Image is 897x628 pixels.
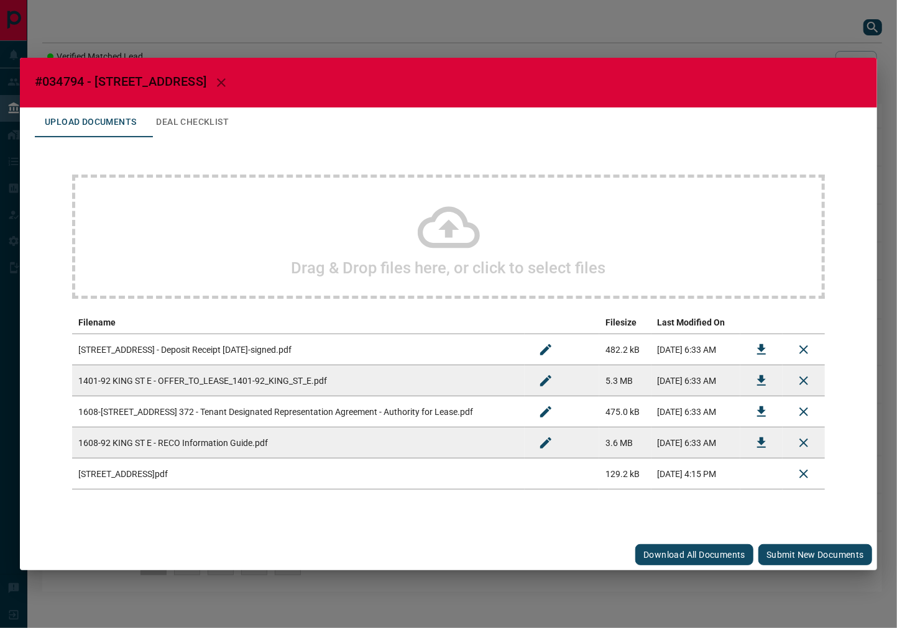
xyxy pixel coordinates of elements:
button: Download [747,366,776,396]
td: 1608-[STREET_ADDRESS] 372 - Tenant Designated Representation Agreement - Authority for Lease.pdf [72,396,525,427]
button: Rename [531,366,561,396]
button: Download [747,428,776,458]
th: Filename [72,311,525,334]
button: Remove File [789,397,819,427]
button: Download [747,397,776,427]
td: 5.3 MB [599,365,651,396]
td: [DATE] 6:33 AM [651,396,740,427]
td: [STREET_ADDRESS]pdf [72,458,525,489]
button: Remove File [789,366,819,396]
th: download action column [740,311,783,334]
th: delete file action column [783,311,825,334]
td: 3.6 MB [599,427,651,458]
th: edit column [525,311,599,334]
h2: Drag & Drop files here, or click to select files [292,258,606,277]
button: Rename [531,335,561,365]
button: Remove File [789,428,819,458]
span: #034794 - [STREET_ADDRESS] [35,74,206,89]
button: Remove File [789,335,819,365]
td: [DATE] 6:33 AM [651,427,740,458]
td: 1608-92 KING ST E - RECO Information Guide.pdf [72,427,525,458]
th: Filesize [599,311,651,334]
th: Last Modified On [651,311,740,334]
button: Deal Checklist [146,107,239,137]
td: [DATE] 6:33 AM [651,365,740,396]
button: Download [747,335,776,365]
button: Download All Documents [635,544,753,565]
td: [DATE] 6:33 AM [651,334,740,365]
button: Submit new documents [758,544,872,565]
div: Drag & Drop files here, or click to select files [72,175,825,299]
td: [STREET_ADDRESS] - Deposit Receipt [DATE]-signed.pdf [72,334,525,365]
td: 482.2 kB [599,334,651,365]
button: Delete [789,459,819,489]
td: 475.0 kB [599,396,651,427]
button: Rename [531,397,561,427]
button: Upload Documents [35,107,146,137]
td: 1401-92 KING ST E - OFFER_TO_LEASE_1401-92_KING_ST_E.pdf [72,365,525,396]
td: [DATE] 4:15 PM [651,458,740,489]
td: 129.2 kB [599,458,651,489]
button: Rename [531,428,561,458]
